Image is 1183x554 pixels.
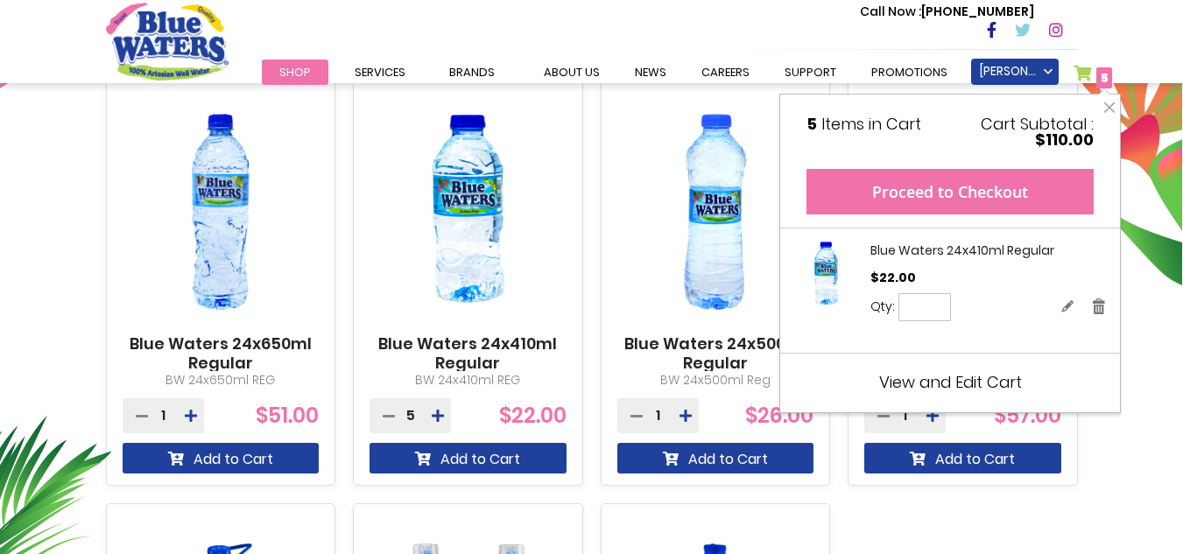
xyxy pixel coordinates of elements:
img: Blue Waters 24x500ml Regular [617,89,814,335]
button: Add to Cart [617,443,814,473]
p: [PHONE_NUMBER] [860,3,1034,21]
a: Promotions [854,60,965,85]
button: Add to Cart [123,443,320,473]
span: $22.00 [870,269,916,286]
a: View and Edit Cart [879,371,1022,393]
span: $57.00 [994,401,1061,430]
a: about us [526,60,617,85]
p: BW 24x650ml REG [123,371,320,389]
span: $51.00 [256,401,319,430]
a: Blue Waters 24x410ml Regular [370,334,567,372]
a: 5 [1074,65,1113,90]
a: [PERSON_NAME] [971,59,1059,85]
a: Blue Waters 24x410ml Regular [870,242,1054,259]
img: Blue Waters 12x1.5 Litre [864,89,1061,335]
button: Add to Cart [370,443,567,473]
p: BW 24x410ml REG [370,371,567,389]
a: store logo [106,3,229,80]
a: support [767,60,854,85]
span: Call Now : [860,3,921,20]
span: Cart Subtotal [981,113,1087,135]
span: 5 [1101,69,1109,87]
span: 5 [806,113,817,135]
a: News [617,60,684,85]
a: careers [684,60,767,85]
span: Items in Cart [821,113,921,135]
a: Blue Waters 24x500ml Regular [617,334,814,372]
img: Blue Waters 24x410ml Regular [370,89,567,335]
span: Shop [279,64,311,81]
span: $26.00 [745,401,813,430]
span: $22.00 [499,401,567,430]
button: Add to Cart [864,443,1061,473]
a: Blue Waters 24x650ml Regular [123,334,320,372]
a: Blue Waters 24x410ml Regular [793,242,859,312]
span: Brands [449,64,495,81]
img: Blue Waters 24x650ml Regular [123,89,320,335]
label: Qty [870,298,895,316]
span: $110.00 [1035,129,1094,151]
button: Proceed to Checkout [806,169,1094,214]
img: Blue Waters 24x410ml Regular [793,242,859,307]
span: Services [355,64,405,81]
p: BW 24x500ml Reg [617,371,814,389]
